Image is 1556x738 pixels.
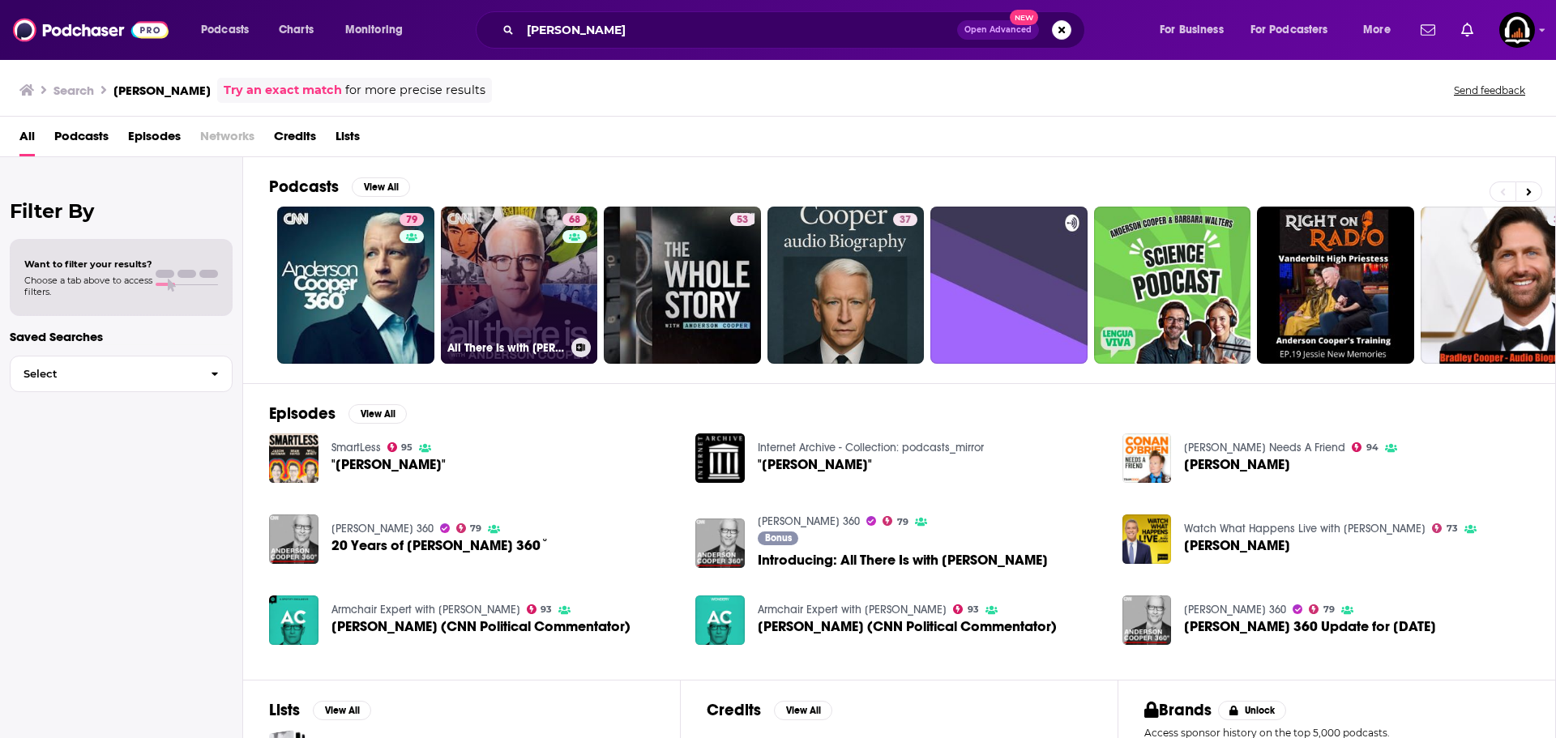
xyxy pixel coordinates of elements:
a: Anderson Cooper 360 Update for December 6, 2022 [1184,620,1436,633]
a: Armchair Expert with Dax Shepard [331,603,520,616]
h2: Podcasts [269,177,339,197]
a: 73 [1432,523,1458,533]
span: 93 [541,606,552,613]
span: For Business [1160,19,1224,41]
button: open menu [190,17,270,43]
a: Anderson Cooper 360 [758,514,860,528]
span: for more precise results [345,81,485,100]
span: Logged in as kpunia [1499,12,1535,48]
h2: Lists [269,700,300,720]
span: New [1010,10,1039,25]
a: Armchair Expert with Dax Shepard [758,603,947,616]
img: Podchaser - Follow, Share and Rate Podcasts [13,15,169,45]
p: Saved Searches [10,329,233,344]
a: Anderson Cooper [1184,458,1290,471]
a: Podcasts [54,123,109,156]
span: [PERSON_NAME] [1184,458,1290,471]
button: Open AdvancedNew [957,20,1039,40]
img: "Anderson Cooper" [269,433,318,483]
a: Episodes [128,123,181,156]
button: open menu [1240,17,1352,43]
img: Anderson Cooper 360 Update for December 6, 2022 [1122,595,1172,645]
h2: Brands [1144,700,1212,720]
a: Anderson Cooper [1184,539,1290,552]
span: Open Advanced [964,26,1032,34]
span: 79 [470,525,481,532]
span: Podcasts [201,19,249,41]
button: Show profile menu [1499,12,1535,48]
a: CreditsView All [707,700,832,720]
a: PodcastsView All [269,177,410,197]
span: Networks [200,123,254,156]
a: Introducing: All There Is with Anderson Cooper [758,553,1048,567]
span: 93 [968,606,979,613]
a: 79 [456,523,482,533]
button: View All [313,701,371,720]
img: User Profile [1499,12,1535,48]
div: Search podcasts, credits, & more... [491,11,1101,49]
a: 95 [387,442,413,452]
a: "Anderson Cooper" [758,458,872,471]
h2: Filter By [10,199,233,223]
h2: Credits [707,700,761,720]
img: Anderson Cooper (CNN Political Commentator) [695,595,745,645]
button: open menu [334,17,424,43]
span: Select [11,369,198,379]
a: 68All There Is with [PERSON_NAME] [441,207,598,364]
span: [PERSON_NAME] (CNN Political Commentator) [758,620,1057,633]
span: Introducing: All There Is with [PERSON_NAME] [758,553,1048,567]
a: Anderson Cooper (CNN Political Commentator) [331,620,631,633]
a: 94 [1352,442,1379,452]
span: Want to filter your results? [24,258,152,270]
a: 93 [953,604,979,614]
button: Unlock [1218,701,1287,720]
button: open menu [1148,17,1244,43]
a: Internet Archive - Collection: podcasts_mirror [758,441,984,454]
span: [PERSON_NAME] [1184,539,1290,552]
span: "[PERSON_NAME]" [758,458,872,471]
span: Monitoring [345,19,403,41]
a: 79 [1309,604,1335,614]
span: "[PERSON_NAME]" [331,458,446,471]
a: Show notifications dropdown [1455,16,1480,44]
a: 93 [527,604,553,614]
button: Select [10,356,233,392]
img: Anderson Cooper [1122,514,1172,564]
a: 79 [883,516,908,526]
a: ListsView All [269,700,371,720]
img: 20 Years of Anderson Cooper 360˚ [269,514,318,564]
input: Search podcasts, credits, & more... [520,17,957,43]
img: "Anderson Cooper" [695,433,745,483]
h2: Episodes [269,403,336,424]
span: 79 [897,518,908,526]
img: Introducing: All There Is with Anderson Cooper [695,518,745,568]
h3: All There Is with [PERSON_NAME] [447,341,565,355]
span: 73 [1447,525,1458,532]
span: Credits [274,123,316,156]
a: Lists [336,123,360,156]
button: View All [352,177,410,197]
a: 20 Years of Anderson Cooper 360˚ [331,539,549,552]
a: Anderson Cooper 360 [331,522,434,535]
a: Watch What Happens Live with Andy Cohen [1184,522,1426,535]
button: View All [348,404,407,424]
a: Anderson Cooper 360 [1184,603,1286,616]
a: Charts [268,17,323,43]
span: 79 [1323,606,1335,613]
img: Anderson Cooper [1122,433,1172,483]
a: All [19,123,35,156]
button: open menu [1352,17,1411,43]
a: 37 [767,207,925,364]
span: Bonus [765,533,792,543]
img: Anderson Cooper (CNN Political Commentator) [269,595,318,645]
